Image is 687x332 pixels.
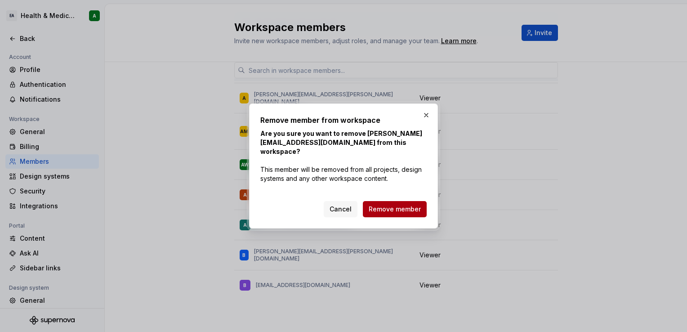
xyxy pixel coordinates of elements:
p: This member will be removed from all projects, design systems and any other workspace content. [260,129,427,183]
h2: Remove member from workspace [260,115,427,126]
button: Cancel [324,201,357,217]
b: Are you sure you want to remove [PERSON_NAME][EMAIL_ADDRESS][DOMAIN_NAME] from this workspace? [260,130,422,155]
span: Cancel [330,205,352,214]
button: Remove member [363,201,427,217]
span: Remove member [369,205,421,214]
